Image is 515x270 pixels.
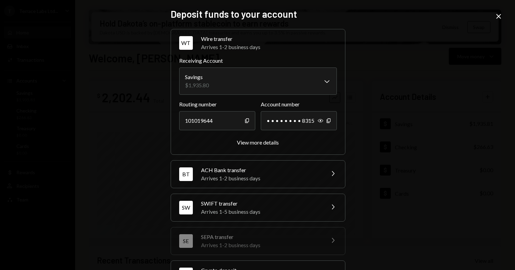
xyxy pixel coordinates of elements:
button: SESEPA transferArrives 1-2 business days [171,227,345,255]
div: Arrives 1-5 business days [201,208,320,216]
button: View more details [237,139,279,146]
div: Arrives 1-2 business days [201,43,337,51]
div: SWIFT transfer [201,199,320,208]
button: WTWire transferArrives 1-2 business days [171,29,345,57]
div: SEPA transfer [201,233,320,241]
label: Receiving Account [179,57,337,65]
label: Routing number [179,100,255,108]
button: BTACH Bank transferArrives 1-2 business days [171,161,345,188]
div: Arrives 1-2 business days [201,174,320,182]
div: Wire transfer [201,35,337,43]
div: Arrives 1-2 business days [201,241,320,249]
h2: Deposit funds to your account [171,7,345,21]
div: • • • • • • • • 8315 [261,111,337,130]
div: WT [179,36,193,50]
div: SE [179,234,193,248]
div: ACH Bank transfer [201,166,320,174]
button: Receiving Account [179,67,337,95]
div: 101019644 [179,111,255,130]
label: Account number [261,100,337,108]
div: BT [179,167,193,181]
button: SWSWIFT transferArrives 1-5 business days [171,194,345,221]
div: WTWire transferArrives 1-2 business days [179,57,337,146]
div: SW [179,201,193,214]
